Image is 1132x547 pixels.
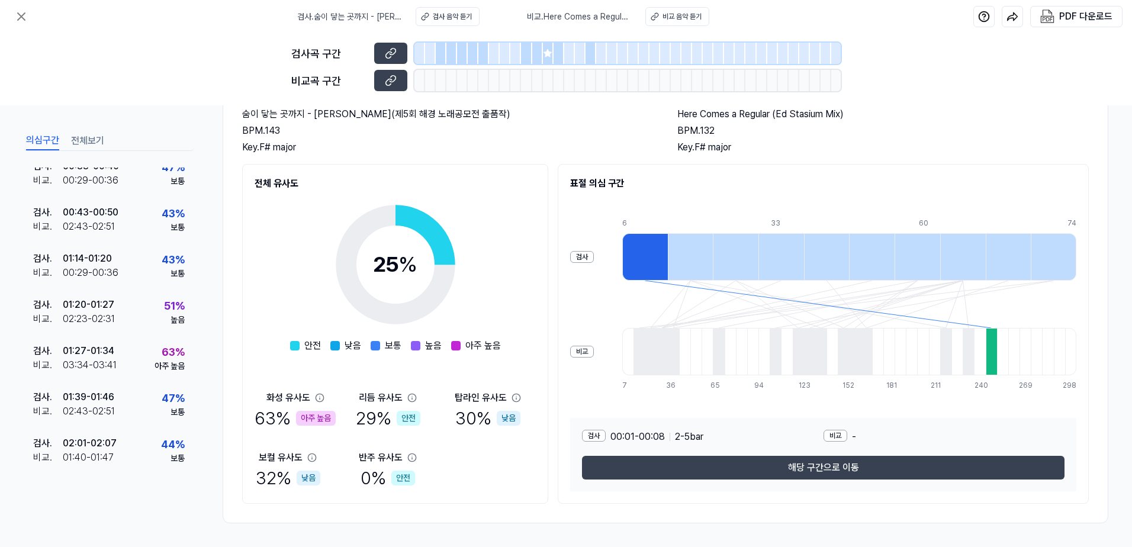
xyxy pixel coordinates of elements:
div: 보통 [171,268,185,280]
div: 02:43 - 02:51 [63,220,115,234]
div: 63 % [255,405,336,432]
div: 탑라인 유사도 [455,391,507,405]
div: 240 [975,380,986,391]
div: 검사 . [33,205,63,220]
div: 리듬 유사도 [359,391,403,405]
div: 비교 [570,346,594,358]
img: share [1006,11,1018,22]
div: 152 [842,380,854,391]
div: 0 % [361,465,415,491]
div: 47 % [162,159,185,175]
div: 아주 높음 [296,411,336,426]
div: 01:27 - 01:34 [63,344,114,358]
div: 검사 음악 듣기 [433,11,472,22]
h2: 표절 의심 구간 [570,176,1076,191]
div: 낮음 [297,471,320,485]
div: 29 % [356,405,420,432]
div: 안전 [391,471,415,485]
div: 33 [771,218,816,229]
div: 44 % [161,436,185,452]
div: 보통 [171,175,185,188]
div: 비교 . [33,266,63,280]
h2: 숨이 닿는 곳까지 - [PERSON_NAME](제5회 해경 노래공모전 출품작) [242,107,654,121]
div: 32 % [256,465,320,491]
div: 높음 [171,314,185,326]
div: - [824,430,1065,444]
div: 25 [373,249,417,281]
div: 보통 [171,406,185,419]
div: 30 % [455,405,520,432]
div: 비교 . [33,312,63,326]
button: PDF 다운로드 [1038,7,1115,27]
div: 보통 [171,221,185,234]
div: 211 [931,380,942,391]
div: 비교 . [33,173,63,188]
div: 60 [919,218,964,229]
img: help [978,11,990,22]
span: 높음 [425,339,442,353]
div: 7 [622,380,633,391]
button: 전체보기 [71,131,104,150]
div: 검사 . [33,344,63,358]
div: 43 % [162,252,185,268]
div: 검사 [582,430,606,442]
div: 00:29 - 00:36 [63,173,118,188]
div: 63 % [162,344,185,360]
div: 181 [886,380,898,391]
div: 6 [622,218,668,229]
div: BPM. 143 [242,124,654,138]
div: 검사 . [33,390,63,404]
span: 검사 . 숨이 닿는 곳까지 - [PERSON_NAME](제5회 해경 노래공모전 출품작) [297,11,401,23]
div: 01:40 - 01:47 [63,451,114,465]
div: 비교 [824,430,847,442]
div: 02:01 - 02:07 [63,436,117,451]
span: 아주 높음 [465,339,501,353]
div: 비교 . [33,451,63,465]
div: 화성 유사도 [266,391,310,405]
div: 검사 . [33,436,63,451]
div: 51 % [164,298,185,314]
div: 비교 . [33,220,63,234]
div: 01:14 - 01:20 [63,252,112,266]
h2: Here Comes a Regular (Ed Stasium Mix) [677,107,1089,121]
span: % [398,252,417,277]
span: 안전 [304,339,321,353]
span: 낮음 [345,339,361,353]
span: 00:01 - 00:08 [610,430,665,444]
div: 94 [754,380,766,391]
div: BPM. 132 [677,124,1089,138]
div: 비교 . [33,358,63,372]
div: 낮음 [497,411,520,426]
div: 02:43 - 02:51 [63,404,115,419]
div: 01:39 - 01:46 [63,390,114,404]
div: 검사 [570,251,594,263]
div: 00:29 - 00:36 [63,266,118,280]
div: 47 % [162,390,185,406]
button: 검사 음악 듣기 [416,7,480,26]
div: 비교 . [33,404,63,419]
div: 01:20 - 01:27 [63,298,114,312]
div: 아주 높음 [155,360,185,372]
div: 검사 . [33,298,63,312]
div: 43 % [162,205,185,221]
span: 2 - 5 bar [675,430,703,444]
div: PDF 다운로드 [1059,9,1112,24]
div: 검사 . [33,252,63,266]
div: 보컬 유사도 [259,451,303,465]
div: 03:34 - 03:41 [63,358,117,372]
button: 비교 음악 듣기 [645,7,709,26]
div: 검사곡 구간 [291,46,367,62]
button: 의심구간 [26,131,59,150]
div: 74 [1067,218,1076,229]
div: 123 [799,380,810,391]
div: 보통 [171,452,185,465]
div: 02:23 - 02:31 [63,312,115,326]
div: Key. F# major [242,140,654,155]
div: Key. F# major [677,140,1089,155]
div: 65 [710,380,722,391]
div: 반주 유사도 [359,451,403,465]
img: PDF Download [1040,9,1054,24]
button: 해당 구간으로 이동 [582,456,1065,480]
